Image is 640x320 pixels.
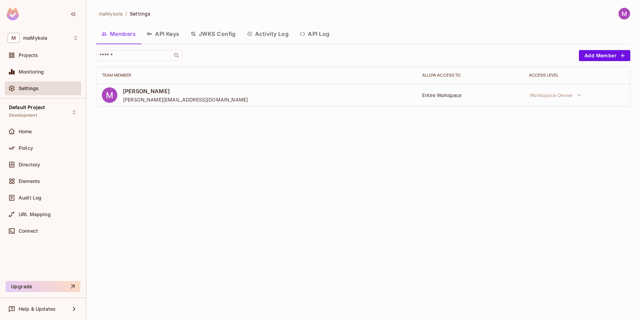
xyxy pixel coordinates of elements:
[19,228,38,234] span: Connect
[9,105,45,110] span: Default Project
[19,178,40,184] span: Elements
[19,306,56,312] span: Help & Updates
[8,33,20,43] span: M
[241,25,294,42] button: Activity Log
[7,8,19,20] img: SReyMgAAAABJRU5ErkJggg==
[19,195,41,201] span: Audit Log
[526,88,585,102] button: Workspace Owner
[422,92,518,98] div: Entire Workspace
[96,25,141,42] button: Members
[619,8,630,19] img: Mykola Martynov
[19,52,38,58] span: Projects
[19,69,44,75] span: Monitoring
[529,72,624,78] div: Access Level
[125,10,127,17] li: /
[23,35,47,41] span: Workspace: maMykola
[19,145,33,151] span: Policy
[102,72,411,78] div: Team Member
[6,281,80,292] button: Upgrade
[99,10,123,17] span: maMykola
[579,50,630,61] button: Add Member
[19,212,51,217] span: URL Mapping
[19,129,32,134] span: Home
[102,87,117,103] img: ACg8ocL-sxnRu1SrXzi7ex6SpKFjYH4ouPiTb-63C8CsD6XeDH8_Xg=s96-c
[294,25,335,42] button: API Log
[141,25,185,42] button: API Keys
[9,113,37,118] span: Development
[123,87,248,95] span: [PERSON_NAME]
[19,162,40,167] span: Directory
[130,10,151,17] span: Settings
[185,25,241,42] button: JWKS Config
[19,86,39,91] span: Settings
[422,72,518,78] div: Allow Access to
[123,96,248,103] span: [PERSON_NAME][EMAIL_ADDRESS][DOMAIN_NAME]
